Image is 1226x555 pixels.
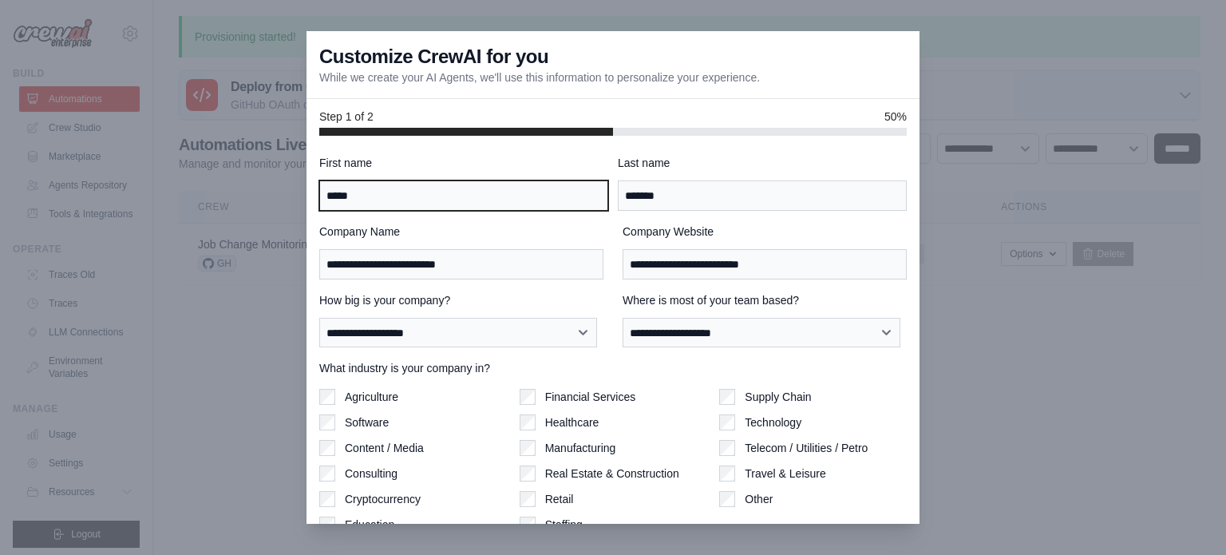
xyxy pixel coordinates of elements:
[319,109,374,125] span: Step 1 of 2
[545,491,574,507] label: Retail
[319,224,603,240] label: Company Name
[345,466,397,482] label: Consulting
[345,389,398,405] label: Agriculture
[545,466,679,482] label: Real Estate & Construction
[745,389,811,405] label: Supply Chain
[745,491,773,507] label: Other
[618,155,907,171] label: Last name
[545,389,636,405] label: Financial Services
[745,440,868,456] label: Telecom / Utilities / Petro
[1146,478,1226,555] iframe: Chat Widget
[319,44,548,69] h3: Customize CrewAI for you
[745,414,801,430] label: Technology
[345,414,389,430] label: Software
[745,466,825,482] label: Travel & Leisure
[623,224,907,240] label: Company Website
[345,517,394,533] label: Education
[345,491,421,507] label: Cryptocurrency
[319,292,603,308] label: How big is your company?
[319,69,760,85] p: While we create your AI Agents, we'll use this information to personalize your experience.
[623,292,907,308] label: Where is most of your team based?
[545,517,583,533] label: Staffing
[319,360,907,376] label: What industry is your company in?
[319,155,608,171] label: First name
[884,109,907,125] span: 50%
[545,414,599,430] label: Healthcare
[545,440,616,456] label: Manufacturing
[345,440,424,456] label: Content / Media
